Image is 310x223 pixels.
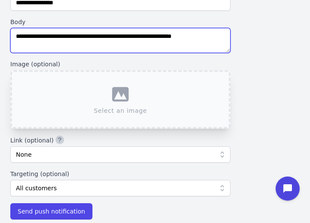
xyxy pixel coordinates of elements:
label: Targeting (optional) [10,170,230,178]
div: None [16,150,216,159]
button: Select an image [10,70,230,129]
button: Send push notification [10,203,92,220]
label: Body [10,18,230,26]
div: All customers [16,184,216,192]
span: Send push notification [18,207,85,216]
button: Link (optional) [55,136,64,144]
label: Link (optional) [10,136,230,145]
label: Image (optional) [10,60,230,68]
